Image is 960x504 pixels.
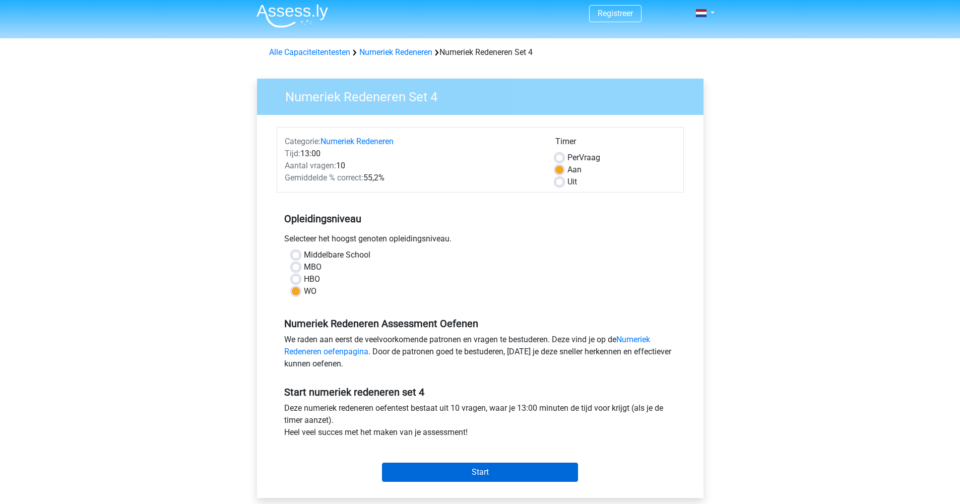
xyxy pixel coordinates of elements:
img: Assessly [257,4,328,28]
h5: Opleidingsniveau [284,209,676,229]
a: Numeriek Redeneren oefenpagina [284,335,650,356]
h5: Start numeriek redeneren set 4 [284,386,676,398]
span: Gemiddelde % correct: [285,173,363,182]
h3: Numeriek Redeneren Set 4 [273,85,696,105]
label: Uit [567,176,577,188]
a: Numeriek Redeneren [321,137,394,146]
div: We raden aan eerst de veelvoorkomende patronen en vragen te bestuderen. Deze vind je op de . Door... [277,334,684,374]
label: Middelbare School [304,249,370,261]
span: Per [567,153,579,162]
label: WO [304,285,316,297]
label: Aan [567,164,582,176]
div: 55,2% [277,172,548,184]
div: 10 [277,160,548,172]
div: 13:00 [277,148,548,160]
span: Categorie: [285,137,321,146]
a: Alle Capaciteitentesten [269,47,350,57]
div: Numeriek Redeneren Set 4 [265,46,695,58]
div: Timer [555,136,676,152]
span: Aantal vragen: [285,161,336,170]
a: Numeriek Redeneren [359,47,432,57]
span: Tijd: [285,149,300,158]
a: Registreer [598,9,633,18]
input: Start [382,463,578,482]
div: Deze numeriek redeneren oefentest bestaat uit 10 vragen, waar je 13:00 minuten de tijd voor krijg... [277,402,684,443]
div: Selecteer het hoogst genoten opleidingsniveau. [277,233,684,249]
h5: Numeriek Redeneren Assessment Oefenen [284,318,676,330]
label: HBO [304,273,320,285]
label: MBO [304,261,322,273]
label: Vraag [567,152,600,164]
